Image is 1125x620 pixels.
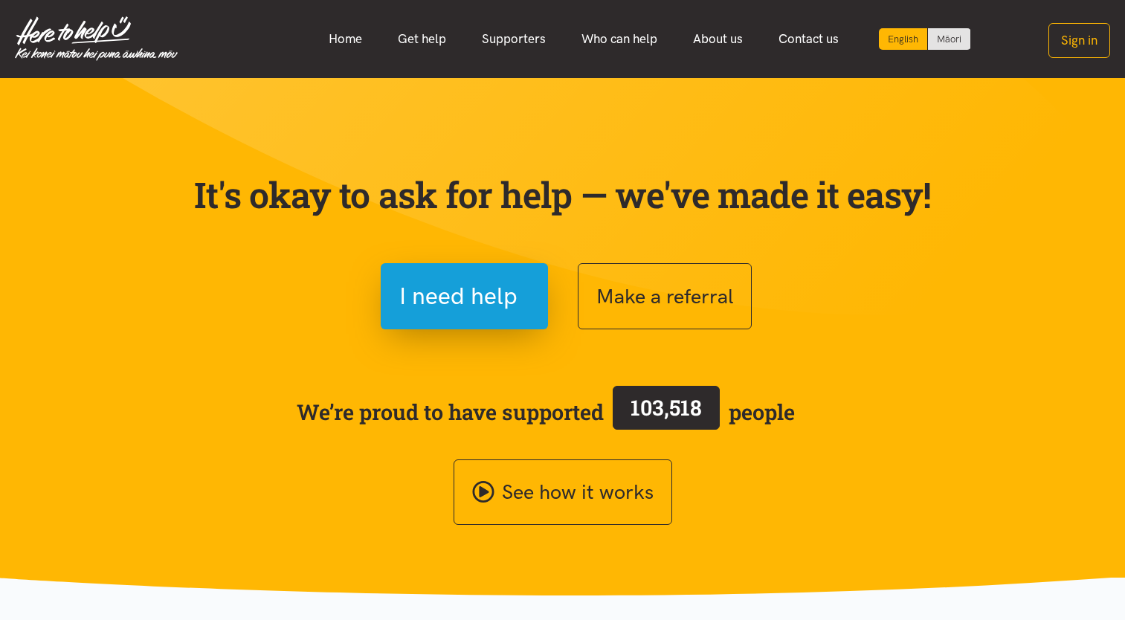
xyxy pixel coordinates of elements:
[454,459,672,526] a: See how it works
[399,277,518,315] span: I need help
[311,23,380,55] a: Home
[191,173,935,216] p: It's okay to ask for help — we've made it easy!
[761,23,857,55] a: Contact us
[879,28,928,50] div: Current language
[564,23,675,55] a: Who can help
[297,383,795,441] span: We’re proud to have supported people
[631,393,702,422] span: 103,518
[381,263,548,329] button: I need help
[928,28,970,50] a: Switch to Te Reo Māori
[1048,23,1110,58] button: Sign in
[464,23,564,55] a: Supporters
[675,23,761,55] a: About us
[380,23,464,55] a: Get help
[604,383,729,441] a: 103,518
[578,263,752,329] button: Make a referral
[15,16,178,61] img: Home
[879,28,971,50] div: Language toggle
